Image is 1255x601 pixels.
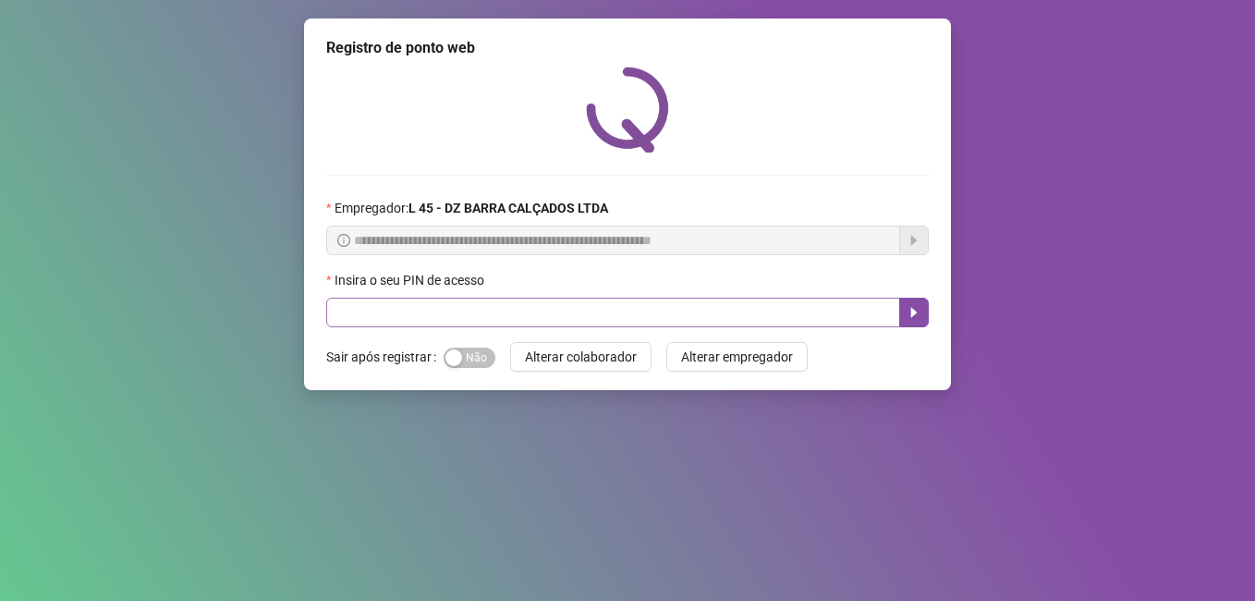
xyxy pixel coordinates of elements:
[666,342,808,372] button: Alterar empregador
[326,37,929,59] div: Registro de ponto web
[510,342,652,372] button: Alterar colaborador
[525,347,637,367] span: Alterar colaborador
[681,347,793,367] span: Alterar empregador
[907,305,921,320] span: caret-right
[326,270,496,290] label: Insira o seu PIN de acesso
[335,198,608,218] span: Empregador :
[337,234,350,247] span: info-circle
[586,67,669,153] img: QRPoint
[408,201,608,215] strong: L 45 - DZ BARRA CALÇADOS LTDA
[326,342,444,372] label: Sair após registrar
